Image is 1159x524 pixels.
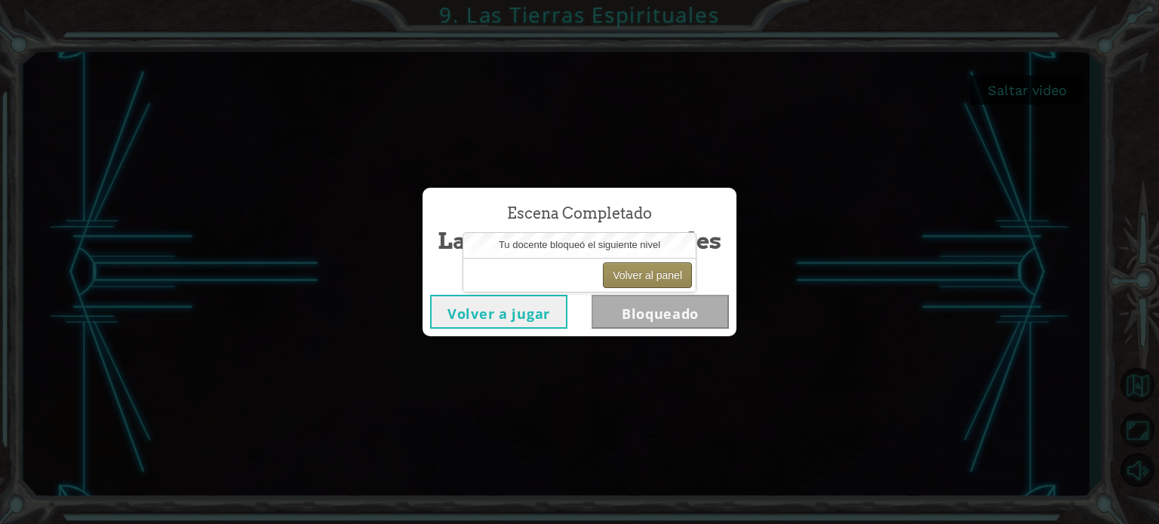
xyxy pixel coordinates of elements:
[603,262,692,288] button: Volver al panel
[499,239,660,250] span: Tu docente bloqueó el siguiente nivel
[507,203,652,225] span: Escena Completado
[430,295,567,329] button: Volver a jugar
[438,225,721,257] span: Las Tierras Espirituales
[592,295,729,329] button: Bloqueado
